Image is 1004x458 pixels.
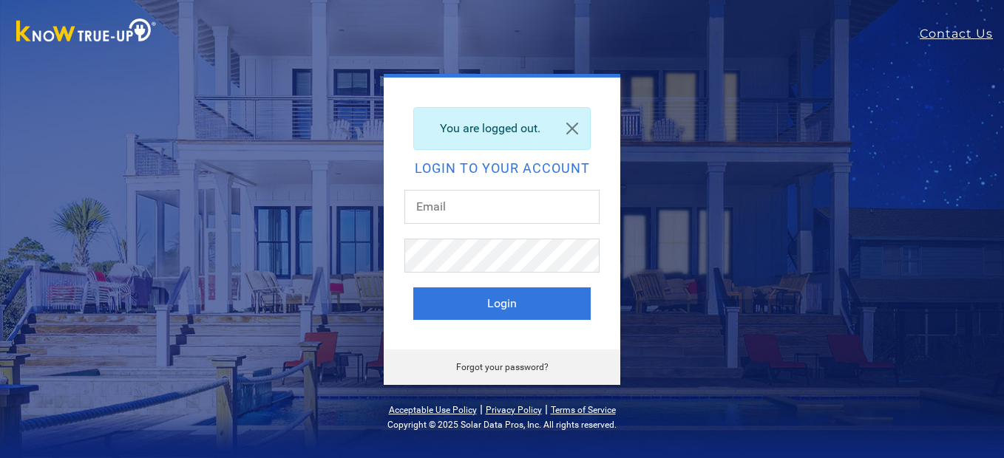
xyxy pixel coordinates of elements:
[389,405,477,415] a: Acceptable Use Policy
[551,405,616,415] a: Terms of Service
[9,16,164,49] img: Know True-Up
[554,108,590,149] a: Close
[413,162,591,175] h2: Login to your account
[413,107,591,150] div: You are logged out.
[920,25,1004,43] a: Contact Us
[404,190,600,224] input: Email
[480,402,483,416] span: |
[486,405,542,415] a: Privacy Policy
[545,402,548,416] span: |
[413,287,591,320] button: Login
[456,362,549,372] a: Forgot your password?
